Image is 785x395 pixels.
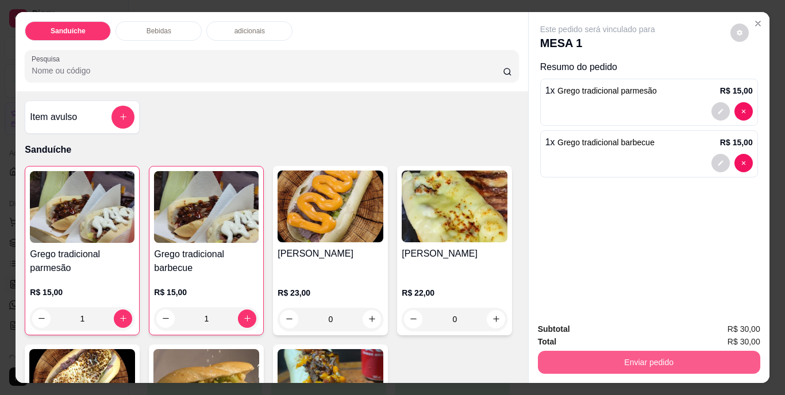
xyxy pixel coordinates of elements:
button: decrease-product-quantity [730,24,749,42]
img: product-image [30,171,134,243]
strong: Subtotal [538,324,570,334]
button: decrease-product-quantity [404,310,422,328]
p: 1 x [545,84,657,98]
button: decrease-product-quantity [711,154,730,172]
button: decrease-product-quantity [32,309,51,328]
h4: [PERSON_NAME] [402,247,507,261]
button: decrease-product-quantity [156,309,175,328]
h4: Item avulso [30,110,77,124]
p: R$ 15,00 [154,286,259,298]
p: R$ 15,00 [30,286,134,298]
p: 1 x [545,135,655,149]
button: increase-product-quantity [114,309,132,328]
span: Grego tradicional parmesão [557,86,657,95]
button: increase-product-quantity [238,309,256,328]
button: Close [749,14,767,33]
p: Bebidas [147,26,171,36]
button: increase-product-quantity [363,310,381,328]
p: Resumo do pedido [540,60,758,74]
button: decrease-product-quantity [280,310,298,328]
label: Pesquisa [32,54,64,64]
input: Pesquisa [32,65,503,76]
button: add-separate-item [111,106,134,129]
p: Sanduíche [25,143,518,157]
span: R$ 30,00 [728,323,760,335]
p: Sanduíche [51,26,86,36]
p: R$ 22,00 [402,287,507,299]
p: R$ 15,00 [720,85,753,96]
button: decrease-product-quantity [734,154,753,172]
strong: Total [538,337,556,346]
h4: [PERSON_NAME] [278,247,383,261]
button: decrease-product-quantity [711,102,730,121]
button: decrease-product-quantity [734,102,753,121]
img: product-image [402,171,507,242]
p: MESA 1 [540,35,655,51]
img: product-image [278,171,383,242]
button: increase-product-quantity [487,310,505,328]
h4: Grego tradicional parmesão [30,247,134,275]
p: adicionais [234,26,265,36]
p: R$ 23,00 [278,287,383,299]
h4: Grego tradicional barbecue [154,247,259,275]
p: Este pedido será vinculado para [540,24,655,35]
span: Grego tradicional barbecue [557,138,655,147]
p: R$ 15,00 [720,137,753,148]
span: R$ 30,00 [728,335,760,348]
button: Enviar pedido [538,351,760,374]
img: product-image [154,171,259,243]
